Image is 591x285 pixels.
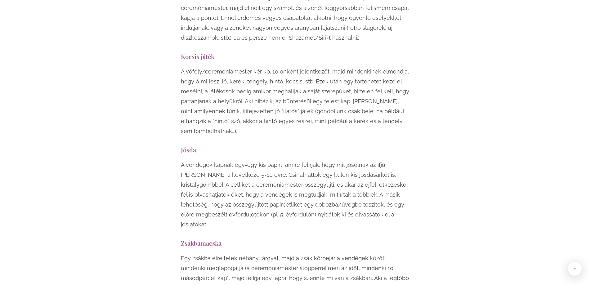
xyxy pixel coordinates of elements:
h3: Zsákbamacska [181,239,410,247]
p: A vőfély/ceremóniamester kér kb. 10 önként jelentkezőt, majd mindenkinek elmondja, hogy ő mi lesz... [181,67,410,136]
h3: Kocsis játék [181,52,410,60]
p: A vendégek kapnak egy-egy kis papírt, amire felírják, hogy mit jósolnak az ifjú [PERSON_NAME] a k... [181,160,410,229]
h3: Jósda [181,145,410,154]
